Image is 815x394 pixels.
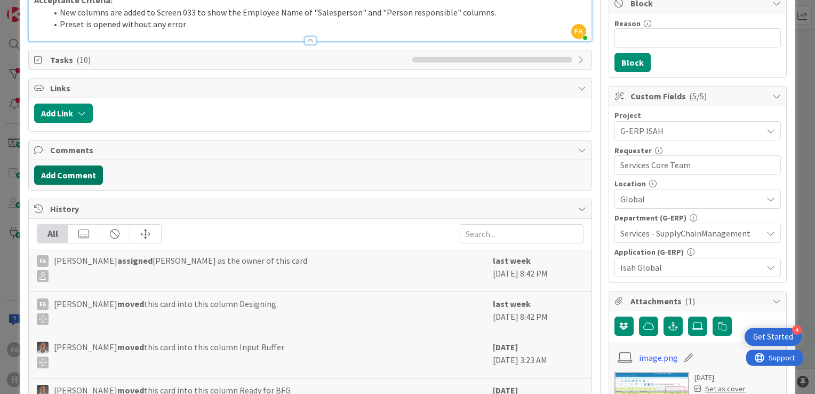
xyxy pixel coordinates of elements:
span: ( 10 ) [76,54,91,65]
span: Isah Global [620,261,762,274]
span: Support [22,2,49,14]
div: FA [37,298,49,310]
b: last week [493,298,531,309]
span: G-ERP ISAH [620,123,757,138]
span: [PERSON_NAME] [PERSON_NAME] as the owner of this card [54,254,307,282]
div: 4 [792,325,802,335]
div: Open Get Started checklist, remaining modules: 4 [745,328,802,346]
b: [DATE] [493,342,518,352]
b: moved [117,298,144,309]
input: Search... [460,224,584,243]
span: Global [620,193,762,206]
button: Add Comment [34,166,103,185]
span: Services - SupplyChainManagement [620,227,762,240]
div: Project [614,112,781,119]
div: Department (G-ERP) [614,214,781,222]
button: Block [614,53,651,72]
b: assigned [117,255,153,266]
span: [PERSON_NAME] this card into this column Input Buffer [54,341,284,368]
a: image.png [639,351,678,364]
label: Reason [614,19,641,28]
span: Tasks [50,53,407,66]
span: History [50,202,572,215]
div: Application (G-ERP) [614,248,781,256]
span: ( 1 ) [685,296,695,306]
span: FA [571,24,586,39]
li: New columns are added to Screen 033 to show the Employee Name of "Salesperson" and "Person respon... [47,6,586,19]
div: FA [37,255,49,267]
label: Requester [614,146,652,155]
div: All [37,225,68,243]
div: [DATE] 3:23 AM [493,341,584,373]
div: Get Started [753,332,793,342]
span: Custom Fields [630,90,767,103]
b: last week [493,255,531,266]
span: ( 5/5 ) [689,91,707,101]
div: [DATE] 8:42 PM [493,254,584,286]
div: [DATE] 8:42 PM [493,297,584,329]
span: Links [50,82,572,94]
b: moved [117,342,144,352]
span: Comments [50,144,572,156]
span: Attachments [630,295,767,308]
li: Preset is opened without any error [47,18,586,30]
div: Location [614,180,781,187]
button: Add Link [34,104,93,123]
img: PS [37,342,49,353]
span: [PERSON_NAME] this card into this column Designing [54,297,276,325]
div: [DATE] [694,372,746,383]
